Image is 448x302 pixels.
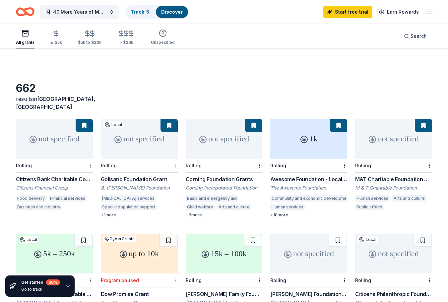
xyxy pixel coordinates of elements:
div: The Awesome Foundation [270,185,347,191]
div: Awesome Foundation - Local Chapter Grants [270,175,347,183]
div: Local [19,236,38,243]
div: Unspecified [151,40,175,45]
button: > $20k [117,27,135,48]
div: [PERSON_NAME] Foundation Grant [270,290,347,298]
a: Track· 5 [131,9,149,15]
div: Rolling [355,277,371,283]
button: Unspecified [151,27,175,48]
button: Track· 5Discover [125,5,189,19]
a: not specifiedRollingM&T Charitable Foundation GrantsM & T Charitable FoundationHuman servicesArts... [355,119,432,212]
div: not specified [101,119,178,159]
div: 5k – 250k [16,234,93,273]
div: Go to track [21,287,60,292]
div: not specified [270,234,347,273]
div: Rolling [270,163,286,168]
div: Rolling [186,163,202,168]
div: Human services [355,195,390,202]
button: ≤ $5k [50,27,62,48]
div: M&T Charitable Foundation Grants [355,175,432,183]
div: Health care access [386,204,427,210]
a: 1kRollingAwesome Foundation - Local Chapter GrantsThe Awesome FoundationCommunity and economic de... [270,119,347,218]
div: Community and economic development [270,195,352,202]
div: not specified [355,234,432,273]
div: Local [358,236,378,243]
div: Arts and culture [217,204,251,210]
div: Child welfare [186,204,215,210]
div: not specified [186,119,263,159]
div: + 6 more [186,212,263,218]
div: Basic and emergency aid [186,195,238,202]
div: Rolling [270,277,286,283]
div: Arts and culture [307,204,341,210]
a: Start free trial [323,6,372,18]
div: Rolling [355,163,371,168]
div: Corning Foundation Grants [186,175,263,183]
button: 40 More Years of Mercy [40,5,119,19]
div: Dow Promise Grant [101,290,178,298]
div: Golisano Foundation Grant [101,175,178,183]
div: Public affairs [355,204,384,210]
span: Search [411,32,427,40]
div: results [16,95,93,111]
div: Citizens Bank Charitable Contributions [16,175,93,183]
a: not specifiedRollingCitizens Bank Charitable ContributionsCitizens Financial GroupFood deliveryFi... [16,119,93,212]
div: Citizens Financial Group [16,185,93,191]
div: Financial services [49,195,87,202]
div: Arts and culture [392,195,426,202]
div: Rolling [16,163,32,168]
button: Search [399,30,432,43]
div: not specified [355,119,432,159]
button: $5k to $20k [78,27,101,48]
div: 662 [16,82,93,95]
a: not specifiedLocalRollingGolisano Foundation GrantB. [PERSON_NAME] Foundation[MEDICAL_DATA] servi... [101,119,178,218]
div: Local [103,121,123,128]
div: > $20k [117,40,135,45]
div: not specified [16,119,93,159]
div: up to 10k [101,234,178,273]
a: Earn Rewards [375,6,423,18]
div: Rolling [186,277,202,283]
div: Food delivery [16,195,46,202]
div: Citizens Philanthropic Foundation Grant [355,290,432,298]
div: M & T Charitable Foundation [355,185,432,191]
a: not specifiedRollingCorning Foundation GrantsCorning Incorporated FoundationBasic and emergency a... [186,119,263,218]
a: Discover [161,9,183,15]
div: 60 % [46,279,60,285]
div: Business and industry [16,204,62,210]
div: Special population support [101,204,157,210]
div: CyberGrants [103,236,136,242]
div: 15k – 100k [186,234,263,273]
div: Corning Incorporated Foundation [186,185,263,191]
div: [PERSON_NAME] Family Foundation Grants [186,290,263,298]
div: + 10 more [270,212,347,218]
div: + 1 more [101,212,178,218]
span: [GEOGRAPHIC_DATA], [GEOGRAPHIC_DATA] [16,96,95,110]
div: $5k to $20k [78,40,101,45]
div: B. [PERSON_NAME] Foundation [101,185,178,191]
div: 1k [270,119,347,159]
div: Rolling [101,163,117,168]
span: in [16,96,95,110]
div: Human services [270,204,305,210]
a: Home [16,4,34,20]
div: [MEDICAL_DATA] services [101,195,156,202]
button: All grants [16,27,34,48]
div: Get started [21,279,60,285]
div: ≤ $5k [50,40,62,45]
div: Program paused [101,277,139,283]
div: All grants [16,40,34,45]
span: 40 More Years of Mercy [53,8,106,16]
